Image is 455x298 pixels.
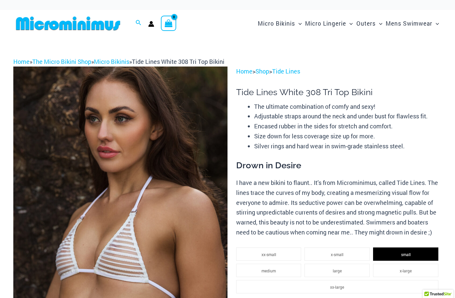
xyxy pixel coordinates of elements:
[254,102,442,112] li: The ultimate combination of comfy and sexy!
[94,58,129,66] a: Micro Bikinis
[333,268,342,273] span: large
[254,111,442,121] li: Adjustable straps around the neck and under bust for flawless fit.
[432,15,439,32] span: Menu Toggle
[236,67,442,76] p: > >
[330,284,344,290] span: xx-large
[13,16,123,31] img: MM SHOP LOGO FLAT
[236,178,442,237] p: I have a new bikini to flaunt.. It’s from Microminimus, called Tide Lines. The lines trace the cu...
[254,121,442,131] li: Encased rubber in the sides for stretch and comfort.
[331,252,343,257] span: x-small
[401,252,411,257] span: small
[261,252,276,257] span: xx-small
[255,12,442,35] nav: Site Navigation
[303,13,354,34] a: Micro LingerieMenu ToggleMenu Toggle
[261,268,276,273] span: medium
[236,280,438,293] li: xx-large
[236,160,442,171] h3: Drown in Desire
[132,58,225,66] span: Tide Lines White 308 Tri Top Bikini
[376,15,382,32] span: Menu Toggle
[136,19,142,28] a: Search icon link
[254,131,442,141] li: Size down for less coverage size up for more.
[304,264,370,277] li: large
[32,58,91,66] a: The Micro Bikini Shop
[272,67,300,75] a: Tide Lines
[236,247,301,261] li: xx-small
[256,13,303,34] a: Micro BikinisMenu ToggleMenu Toggle
[255,67,269,75] a: Shop
[373,264,438,277] li: x-large
[161,16,176,31] a: View Shopping Cart, empty
[386,15,432,32] span: Mens Swimwear
[236,264,301,277] li: medium
[400,268,412,273] span: x-large
[148,21,154,27] a: Account icon link
[13,58,30,66] a: Home
[236,67,252,75] a: Home
[258,15,295,32] span: Micro Bikinis
[355,13,384,34] a: OutersMenu ToggleMenu Toggle
[356,15,376,32] span: Outers
[254,141,442,151] li: Silver rings and hard wear in swim-grade stainless steel.
[373,247,438,261] li: small
[305,15,346,32] span: Micro Lingerie
[295,15,302,32] span: Menu Toggle
[236,87,442,97] h1: Tide Lines White 308 Tri Top Bikini
[346,15,353,32] span: Menu Toggle
[13,58,225,66] span: » » »
[304,247,370,261] li: x-small
[384,13,441,34] a: Mens SwimwearMenu ToggleMenu Toggle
